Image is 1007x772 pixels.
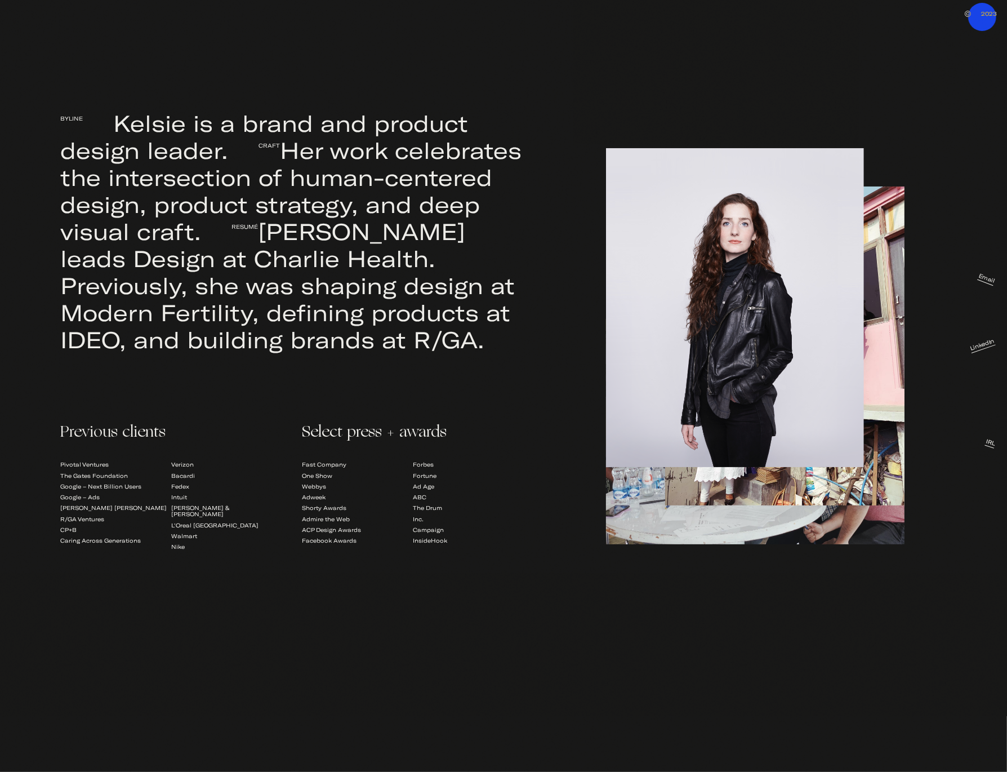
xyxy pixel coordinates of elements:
[413,459,524,470] li: Forbes
[413,535,524,546] li: InsideHook
[985,438,996,449] a: IRL
[981,11,997,17] span: 2023
[302,430,523,436] span: Select press + awards
[171,471,282,481] li: Bacardi
[60,471,171,481] li: The Gates Foundation
[969,338,996,353] a: LinkedIn
[586,148,884,467] img: pic3.png
[171,542,282,552] li: Nike
[965,11,971,17] img: Kelsie Klaustermeier
[60,109,523,353] div: Kelsie is a brand and product design leader. Her work celebrates the intersection of human-center...
[413,525,524,535] li: Campaign
[228,132,280,159] span: Craft
[977,273,996,286] a: Email
[413,471,524,481] li: Fortune
[302,471,413,481] li: One Show
[60,492,171,503] li: Google – Ads
[60,481,171,492] li: Google – Next Billion Users
[171,520,282,530] li: L'Oreal [GEOGRAPHIC_DATA]
[171,531,282,542] li: Walmart
[302,503,413,513] li: Shorty Awards
[413,492,524,503] li: ABC
[171,459,282,470] li: Verizon
[201,213,258,240] span: Resumé
[60,459,171,470] li: Pivotal Ventures
[302,525,413,535] li: ACP Design Awards
[60,503,171,513] li: [PERSON_NAME] [PERSON_NAME]
[171,492,282,503] li: Intuit
[60,535,171,546] li: Caring Across Generations
[171,481,282,492] li: Fedex
[413,513,524,524] li: Inc.
[60,430,282,436] span: Previous clients
[171,503,282,520] li: [PERSON_NAME] & [PERSON_NAME]
[302,513,413,524] li: Admire the Web
[60,513,171,524] li: R/GA Ventures
[60,525,171,535] li: CP+B
[302,481,413,492] li: Webbys
[413,481,524,492] li: Ad Age
[302,459,413,470] li: Fast Company
[413,503,524,513] li: The Drum
[302,492,413,503] li: Adweek
[60,105,113,132] span: Byline
[302,535,413,546] li: Facebook Awards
